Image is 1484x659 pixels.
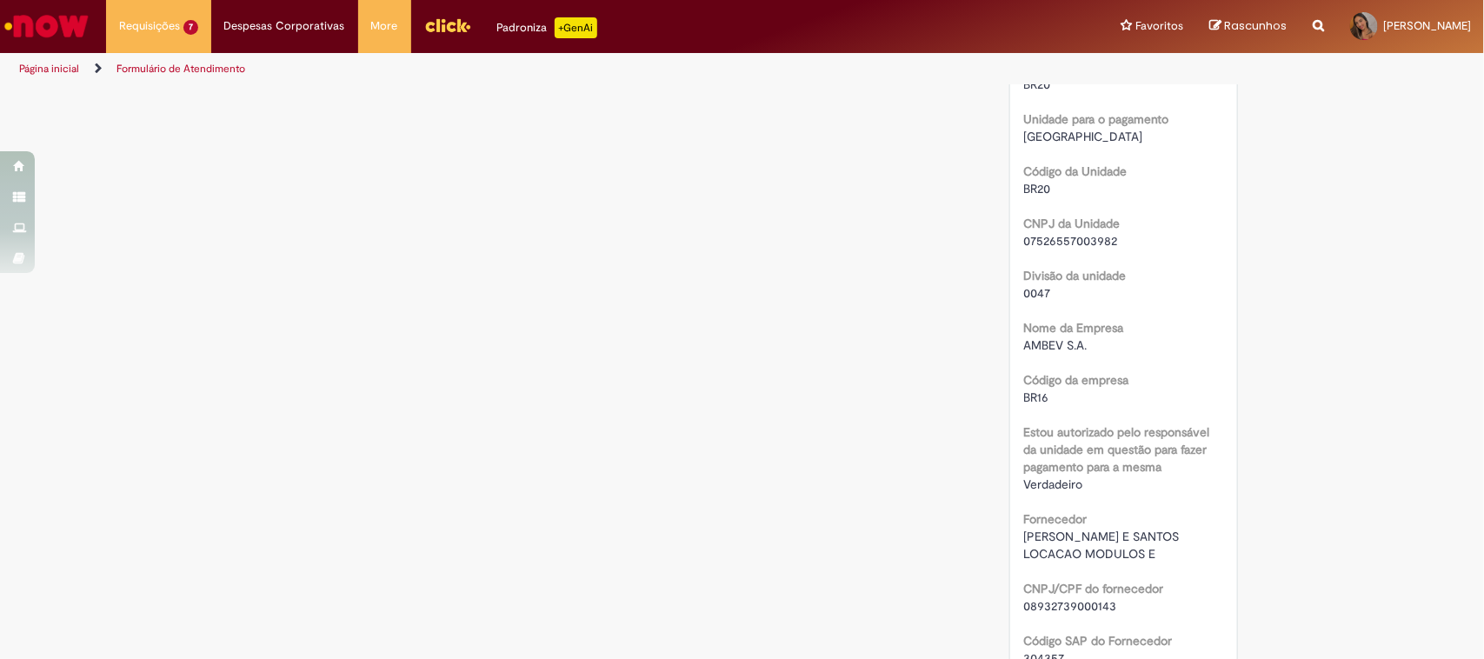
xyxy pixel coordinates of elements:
span: Rascunhos [1224,17,1287,34]
span: Favoritos [1135,17,1183,35]
b: Unidade para o pagamento [1023,111,1168,127]
span: 08932739000143 [1023,598,1116,614]
span: Despesas Corporativas [224,17,345,35]
b: CNPJ/CPF do fornecedor [1023,581,1163,596]
span: 0047 [1023,285,1050,301]
b: Código da empresa [1023,372,1128,388]
span: BR20 [1023,181,1050,196]
b: Código da Unidade [1023,163,1127,179]
span: [PERSON_NAME] [1383,18,1471,33]
img: ServiceNow [2,9,91,43]
ul: Trilhas de página [13,53,976,85]
b: Divisão da unidade [1023,268,1126,283]
b: CNPJ da Unidade [1023,216,1120,231]
span: AMBEV S.A. [1023,337,1087,353]
span: 07526557003982 [1023,233,1117,249]
p: +GenAi [555,17,597,38]
b: Nome da Empresa [1023,320,1123,336]
span: Verdadeiro [1023,476,1082,492]
span: [PERSON_NAME] E SANTOS LOCACAO MODULOS E [1023,529,1182,562]
img: click_logo_yellow_360x200.png [424,12,471,38]
span: BR20 [1023,77,1050,92]
a: Página inicial [19,62,79,76]
span: 7 [183,20,198,35]
b: Fornecedor [1023,511,1087,527]
span: Requisições [119,17,180,35]
span: [GEOGRAPHIC_DATA] [1023,129,1142,144]
b: Estou autorizado pelo responsável da unidade em questão para fazer pagamento para a mesma [1023,424,1209,475]
span: BR16 [1023,389,1048,405]
span: More [371,17,398,35]
a: Rascunhos [1209,18,1287,35]
div: Padroniza [497,17,597,38]
b: Código SAP do Fornecedor [1023,633,1172,649]
a: Formulário de Atendimento [116,62,245,76]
